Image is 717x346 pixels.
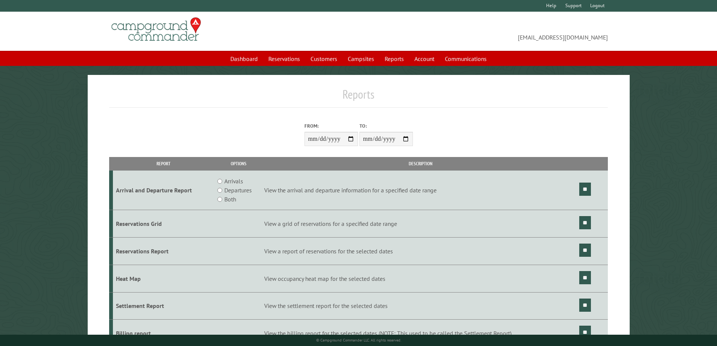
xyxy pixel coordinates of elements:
[316,338,401,343] small: © Campground Commander LLC. All rights reserved.
[304,122,358,130] label: From:
[113,157,214,170] th: Report
[224,195,236,204] label: Both
[343,52,379,66] a: Campsites
[380,52,408,66] a: Reports
[263,157,578,170] th: Description
[359,21,608,42] span: [EMAIL_ADDRESS][DOMAIN_NAME]
[264,52,304,66] a: Reservations
[359,122,413,130] label: To:
[410,52,439,66] a: Account
[113,171,214,210] td: Arrival and Departure Report
[109,87,608,108] h1: Reports
[263,292,578,320] td: View the settlement report for the selected dates
[263,171,578,210] td: View the arrival and departure information for a specified date range
[226,52,262,66] a: Dashboard
[113,210,214,238] td: Reservations Grid
[306,52,342,66] a: Customers
[113,265,214,292] td: Heat Map
[263,237,578,265] td: View a report of reservations for the selected dates
[224,177,243,186] label: Arrivals
[263,210,578,238] td: View a grid of reservations for a specified date range
[224,186,252,195] label: Departures
[214,157,263,170] th: Options
[263,265,578,292] td: View occupancy heat map for the selected dates
[113,237,214,265] td: Reservations Report
[440,52,491,66] a: Communications
[109,15,203,44] img: Campground Commander
[113,292,214,320] td: Settlement Report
